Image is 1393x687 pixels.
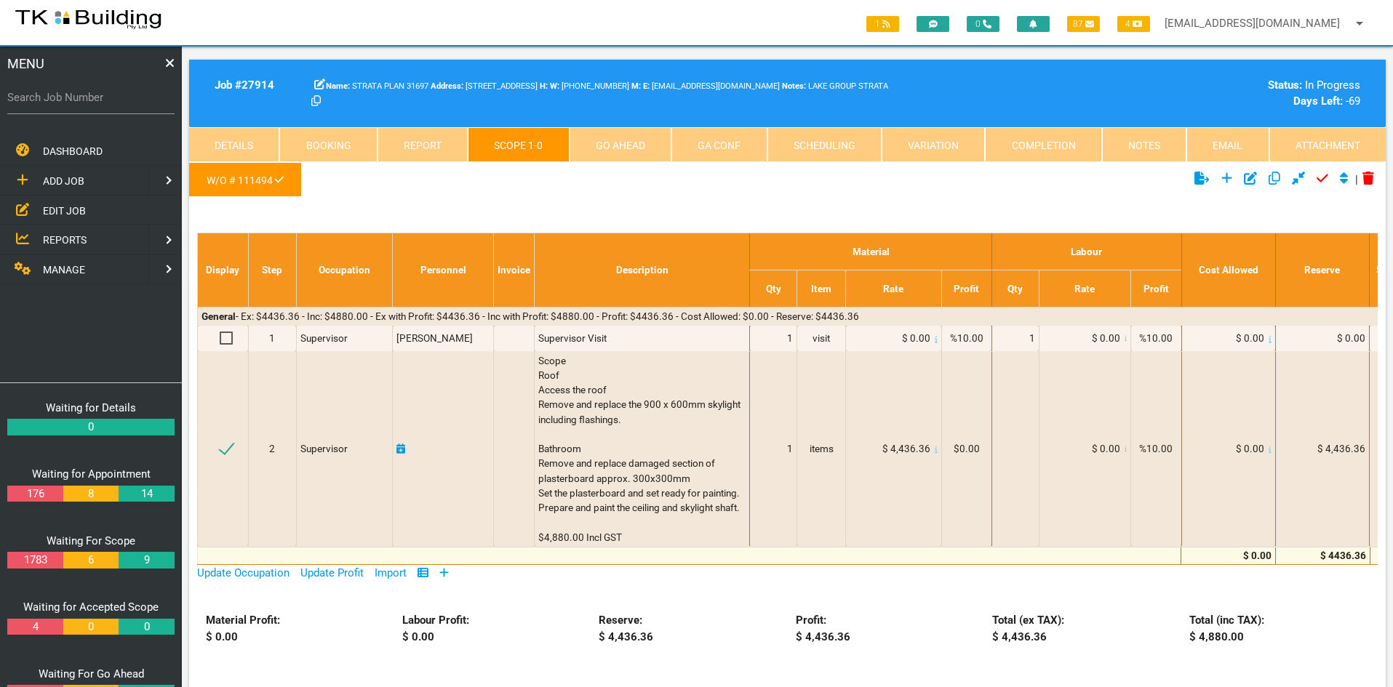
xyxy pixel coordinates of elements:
span: [STREET_ADDRESS] [431,81,538,91]
span: $ 0.00 [1236,443,1264,454]
th: Description [535,233,750,308]
img: s3file [15,7,162,31]
a: Report [378,127,468,162]
span: 1 [787,332,793,344]
a: 0 [119,619,174,635]
th: Display [198,233,248,308]
th: Occupation [296,233,393,308]
th: Profit [1131,270,1181,307]
a: W/O # 111494 [189,162,302,197]
div: Reserve: $ 4,436.36 [591,612,787,645]
span: $ 0.00 [1092,332,1120,344]
th: Rate [846,270,942,307]
b: Notes: [782,81,806,91]
th: Step [248,233,296,308]
b: E: [643,81,650,91]
span: $0.00 [954,443,980,454]
th: Profit [941,270,991,307]
a: Scope 1-0 [468,127,569,162]
span: MENU [7,54,44,73]
a: Waiting for Details [46,401,136,414]
span: Scope Roof Access the roof Remove and replace the 900 x 600mm skylight including flashings. Bathr... [538,355,743,543]
th: Qty [991,270,1039,307]
span: MANAGE [43,264,85,276]
div: In Progress -69 [1086,77,1360,110]
a: Details [189,127,279,162]
span: LAKE GROUP STRATA [782,81,888,91]
th: Material [750,233,991,270]
span: 87 [1067,16,1100,32]
span: %10.00 [1139,332,1173,344]
b: W: [550,81,559,91]
a: 176 [7,486,63,502]
th: Personnel [393,233,494,308]
a: GA Conf [671,127,767,162]
span: 1 [1029,332,1035,344]
span: [EMAIL_ADDRESS][DOMAIN_NAME] [643,81,780,91]
a: Update Profit [300,566,364,579]
a: 4 [7,619,63,635]
th: Reserve [1275,233,1370,308]
a: Update Occupation [197,566,290,579]
div: $ 4436.36 [1279,548,1366,563]
span: 1 [787,443,793,454]
a: Completion [985,127,1101,162]
span: $ 4,436.36 [882,443,930,454]
a: 0 [7,419,175,435]
a: 8 [63,486,119,502]
a: Waiting for Accepted Scope [23,600,159,614]
span: STRATA PLAN 31697 [326,81,428,91]
div: Total (ex TAX): $ 4,436.36 [984,612,1181,645]
span: 2 [269,443,275,454]
span: 1 [269,332,275,344]
a: Variation [882,127,985,162]
span: Supervisor Visit [538,332,607,344]
a: Click here copy customer information. [311,95,321,108]
span: EDIT JOB [43,204,86,216]
a: Email [1186,127,1269,162]
div: | [1190,162,1378,197]
span: 4 [1117,16,1150,32]
a: Waiting For Scope [47,534,135,547]
th: Invoice [494,233,535,308]
label: Search Job Number [7,89,175,106]
span: REPORTS [43,234,87,246]
span: $ 0.00 [902,332,930,344]
th: Labour [991,233,1181,270]
a: Notes [1102,127,1186,162]
th: Rate [1039,270,1131,307]
a: 9 [119,552,174,569]
a: 0 [63,619,119,635]
span: visit [813,332,830,344]
span: Supervisor [300,443,348,454]
span: Supervisor [300,332,348,344]
span: $ 0.00 [1092,443,1120,454]
a: Import [375,566,407,579]
a: Click here to add schedule. [396,443,405,454]
a: Scheduling [767,127,882,162]
div: Profit: $ 4,436.36 [787,612,983,645]
a: Waiting for Appointment [32,467,151,481]
th: Item [797,270,846,307]
a: 14 [119,486,174,502]
a: 6 [63,552,119,569]
span: 1 [866,16,899,32]
b: Days Left: [1293,95,1343,108]
a: Booking [279,127,377,162]
span: ADD JOB [43,175,84,187]
b: Address: [431,81,463,91]
a: Add Row [439,566,449,579]
a: Show/Hide Columns [418,566,428,579]
span: %10.00 [950,332,983,344]
span: items [810,443,834,454]
b: M: [631,81,641,91]
span: LAKE GROUP STRATA [550,81,629,91]
td: $ 0.00 [1275,326,1370,351]
b: Status: [1268,79,1302,92]
span: DASHBOARD [43,145,103,157]
td: $ 4,436.36 [1275,351,1370,546]
b: H: [540,81,548,91]
span: %10.00 [1139,443,1173,454]
th: Qty [750,270,797,307]
td: [PERSON_NAME] [393,326,494,351]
